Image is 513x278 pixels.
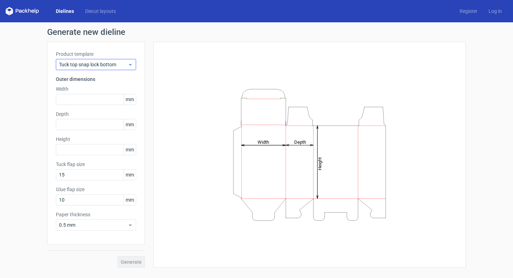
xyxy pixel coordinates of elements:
[50,8,80,15] a: Dielines
[124,195,136,205] span: mm
[56,111,136,118] label: Depth
[56,85,136,92] label: Width
[56,161,136,168] label: Tuck flap size
[47,28,466,36] h1: Generate new dieline
[124,94,136,105] span: mm
[124,144,136,155] span: mm
[317,157,322,170] tspan: Height
[59,61,128,68] span: Tuck top snap lock bottom
[294,139,306,144] tspan: Depth
[80,8,121,15] a: Diecut layouts
[454,8,483,15] a: Register
[56,186,136,193] label: Glue flap size
[56,136,136,143] label: Height
[56,76,136,83] h3: Outer dimensions
[483,8,507,15] a: Log in
[124,119,136,130] span: mm
[56,51,136,58] label: Product template
[56,211,136,218] label: Paper thickness
[124,170,136,180] span: mm
[258,139,269,144] tspan: Width
[59,221,128,228] span: 0.5 mm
